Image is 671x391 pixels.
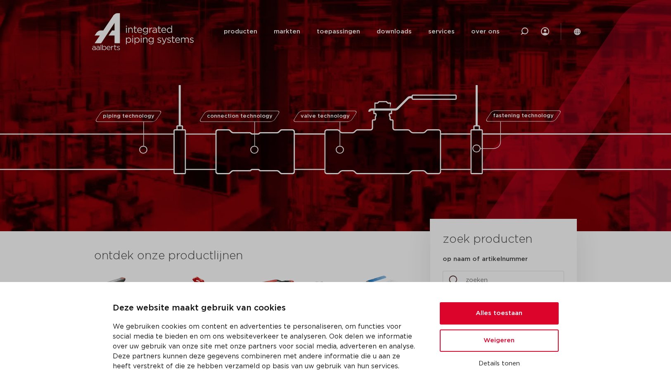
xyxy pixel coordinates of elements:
[440,302,559,325] button: Alles toestaan
[440,329,559,352] button: Weigeren
[471,16,500,47] a: over ons
[224,16,500,47] nav: Menu
[440,357,559,371] button: Details tonen
[224,16,257,47] a: producten
[493,114,554,119] span: fastening technology
[317,16,360,47] a: toepassingen
[206,114,272,119] span: connection technology
[301,114,350,119] span: valve technology
[443,271,564,290] input: zoeken
[113,322,420,371] p: We gebruiken cookies om content en advertenties te personaliseren, om functies voor social media ...
[428,16,455,47] a: services
[443,255,528,263] label: op naam of artikelnummer
[443,231,532,248] h3: zoek producten
[103,114,154,119] span: piping technology
[94,248,402,264] h3: ontdek onze productlijnen
[274,16,300,47] a: markten
[113,302,420,315] p: Deze website maakt gebruik van cookies
[377,16,412,47] a: downloads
